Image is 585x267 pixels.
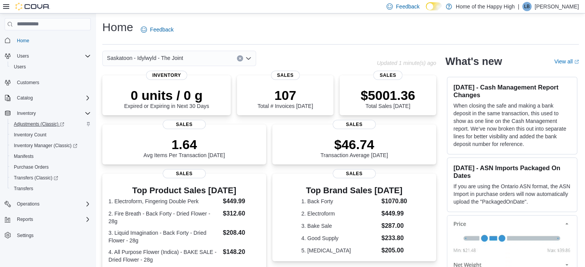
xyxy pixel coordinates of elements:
[301,222,378,230] dt: 3. Bake Sale
[14,230,91,240] span: Settings
[11,141,80,150] a: Inventory Manager (Classic)
[8,151,94,162] button: Manifests
[522,2,532,11] div: Luke Benson
[382,246,407,255] dd: $205.00
[2,35,94,46] button: Home
[163,120,206,129] span: Sales
[14,199,91,209] span: Operations
[518,2,519,11] p: |
[2,51,94,61] button: Users
[361,88,415,109] div: Total Sales [DATE]
[17,38,29,44] span: Home
[14,121,64,127] span: Adjustments (Classic)
[14,231,37,240] a: Settings
[453,164,571,179] h3: [DATE] - ASN Imports Packaged On Dates
[108,186,260,195] h3: Top Product Sales [DATE]
[17,110,36,116] span: Inventory
[361,88,415,103] p: $5001.36
[14,36,91,45] span: Home
[8,183,94,194] button: Transfers
[11,184,91,193] span: Transfers
[14,199,43,209] button: Operations
[150,26,173,33] span: Feedback
[15,3,50,10] img: Cova
[574,60,579,64] svg: External link
[11,119,67,129] a: Adjustments (Classic)
[333,120,376,129] span: Sales
[245,55,252,61] button: Open list of options
[138,22,177,37] a: Feedback
[124,88,209,103] p: 0 units / 0 g
[17,216,33,222] span: Reports
[2,93,94,103] button: Catalog
[320,137,388,152] p: $46.74
[11,173,61,182] a: Transfers (Classic)
[8,119,94,129] a: Adjustments (Classic)
[426,2,442,10] input: Dark Mode
[11,130,91,139] span: Inventory Count
[223,247,260,257] dd: $148.20
[11,130,50,139] a: Inventory Count
[301,186,407,195] h3: Top Brand Sales [DATE]
[14,164,49,170] span: Purchase Orders
[8,172,94,183] a: Transfers (Classic)
[301,247,378,254] dt: 5. [MEDICAL_DATA]
[223,197,260,206] dd: $449.99
[377,60,436,66] p: Updated 1 minute(s) ago
[108,229,220,244] dt: 3. Liquid Imagination - Back Forty - Dried Flower - 28g
[14,51,91,61] span: Users
[456,2,515,11] p: Home of the Happy High
[108,210,220,225] dt: 2. Fire Breath - Back Forty - Dried Flower - 28g
[320,137,388,158] div: Transaction Average [DATE]
[11,62,29,71] a: Users
[301,234,378,242] dt: 4. Good Supply
[11,173,91,182] span: Transfers (Classic)
[14,51,32,61] button: Users
[382,209,407,218] dd: $449.99
[257,88,313,103] p: 107
[11,163,52,172] a: Purchase Orders
[271,71,300,80] span: Sales
[14,78,91,87] span: Customers
[14,93,91,103] span: Catalog
[102,20,133,35] h1: Home
[8,140,94,151] a: Inventory Manager (Classic)
[14,93,36,103] button: Catalog
[11,152,91,161] span: Manifests
[14,64,26,70] span: Users
[17,95,33,101] span: Catalog
[14,109,39,118] button: Inventory
[11,184,36,193] a: Transfers
[2,229,94,240] button: Settings
[5,32,91,261] nav: Complex example
[14,153,33,159] span: Manifests
[11,62,91,71] span: Users
[107,53,183,63] span: Saskatoon - Idylwyld - The Joint
[108,248,220,264] dt: 4. All Purpose Flower (Indica) - BAKE SALE - Dried Flower - 28g
[333,169,376,178] span: Sales
[124,88,209,109] div: Expired or Expiring in Next 30 Days
[524,2,530,11] span: LB
[14,132,47,138] span: Inventory Count
[2,77,94,88] button: Customers
[11,152,37,161] a: Manifests
[453,102,571,148] p: When closing the safe and making a bank deposit in the same transaction, this used to show as one...
[14,78,42,87] a: Customers
[223,209,260,218] dd: $312.60
[17,232,33,239] span: Settings
[301,197,378,205] dt: 1. Back Forty
[17,53,29,59] span: Users
[11,119,91,129] span: Adjustments (Classic)
[382,197,407,206] dd: $1070.80
[237,55,243,61] button: Clear input
[108,197,220,205] dt: 1. Electroform, Fingering Double Perk
[223,228,260,237] dd: $208.40
[143,137,225,152] p: 1.64
[11,163,91,172] span: Purchase Orders
[143,137,225,158] div: Avg Items Per Transaction [DATE]
[2,108,94,119] button: Inventory
[453,83,571,99] h3: [DATE] - Cash Management Report Changes
[14,175,58,181] span: Transfers (Classic)
[146,71,187,80] span: Inventory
